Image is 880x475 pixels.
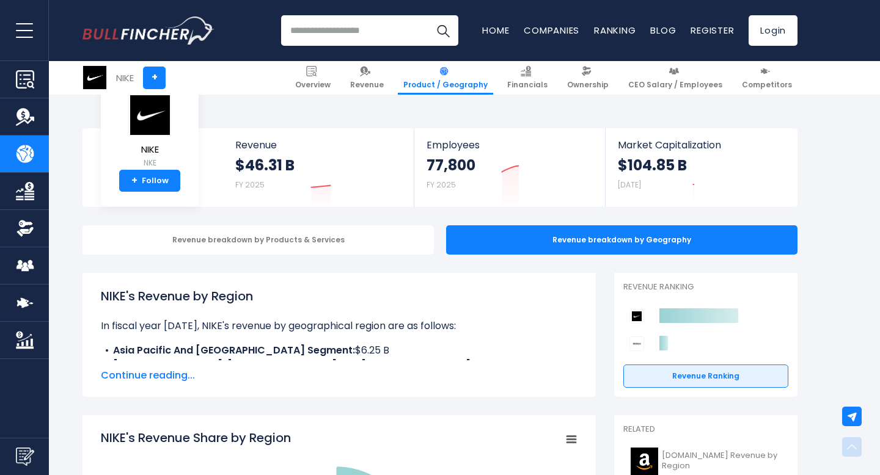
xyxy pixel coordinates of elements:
img: NIKE competitors logo [629,309,644,324]
span: Revenue [235,139,402,151]
a: Competitors [736,61,798,95]
img: AMZN logo [631,448,658,475]
span: Employees [427,139,592,151]
strong: + [131,175,137,186]
a: Product / Geography [398,61,493,95]
a: Revenue [345,61,389,95]
small: [DATE] [618,179,641,190]
img: Bullfincher logo [82,16,215,45]
tspan: NIKE's Revenue Share by Region [101,429,291,446]
li: $12.26 B [101,358,577,372]
span: Product / Geography [403,80,488,90]
a: Blog [650,24,676,37]
a: Ranking [594,24,636,37]
strong: $46.31 B [235,156,295,175]
a: Go to homepage [82,16,214,45]
p: In fiscal year [DATE], NIKE's revenue by geographical region are as follows: [101,319,577,333]
a: Overview [290,61,336,95]
img: Deckers Outdoor Corporation competitors logo [629,336,644,351]
span: Ownership [567,80,609,90]
span: Financials [507,80,548,90]
span: Overview [295,80,331,90]
li: $6.25 B [101,343,577,358]
span: [DOMAIN_NAME] Revenue by Region [662,451,781,471]
button: Search [428,15,458,46]
a: NIKE NKE [128,94,172,170]
a: Register [691,24,734,37]
img: NKE logo [83,66,106,89]
span: Continue reading... [101,368,577,383]
a: Revenue $46.31 B FY 2025 [223,128,414,207]
a: Employees 77,800 FY 2025 [414,128,604,207]
a: Home [482,24,509,37]
a: Ownership [562,61,614,95]
a: Login [749,15,798,46]
span: Revenue [350,80,384,90]
b: [GEOGRAPHIC_DATA], [GEOGRAPHIC_DATA] And [GEOGRAPHIC_DATA] Segment: [113,358,521,372]
a: Revenue Ranking [623,364,788,388]
h1: NIKE's Revenue by Region [101,287,577,305]
img: Ownership [16,219,34,237]
p: Related [623,424,788,435]
span: Competitors [742,80,792,90]
div: Revenue breakdown by Geography [446,225,798,255]
a: + [143,67,166,89]
a: +Follow [119,170,180,192]
a: Market Capitalization $104.85 B [DATE] [606,128,796,207]
a: Financials [502,61,553,95]
div: Revenue breakdown by Products & Services [82,225,434,255]
small: FY 2025 [235,179,265,190]
a: Companies [524,24,579,37]
img: NKE logo [128,95,171,136]
strong: 77,800 [427,156,475,175]
b: Asia Pacific And [GEOGRAPHIC_DATA] Segment: [113,343,355,357]
span: CEO Salary / Employees [628,80,722,90]
strong: $104.85 B [618,156,687,175]
small: NKE [128,158,171,169]
span: NIKE [128,145,171,155]
small: FY 2025 [427,179,456,190]
a: CEO Salary / Employees [623,61,728,95]
div: NIKE [116,71,134,85]
span: Market Capitalization [618,139,784,151]
p: Revenue Ranking [623,282,788,292]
